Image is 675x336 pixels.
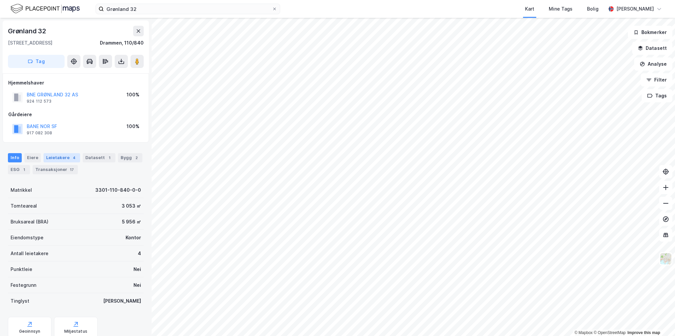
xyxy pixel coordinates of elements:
button: Filter [641,73,672,86]
button: Analyse [634,57,672,71]
div: Grønland 32 [8,26,47,36]
button: Tags [642,89,672,102]
button: Datasett [632,42,672,55]
div: Matrikkel [11,186,32,194]
div: Antall leietakere [11,250,48,257]
div: Drammen, 110/840 [100,39,144,47]
img: logo.f888ab2527a4732fd821a326f86c7f29.svg [11,3,80,15]
div: Gårdeiere [8,111,143,118]
div: Kontor [126,234,141,242]
div: Miljøstatus [64,329,87,334]
div: 100% [127,122,139,130]
div: 3301-110-840-0-0 [95,186,141,194]
div: Hjemmelshaver [8,79,143,87]
div: 1 [106,154,113,161]
a: Improve this map [628,330,660,335]
div: 17 [69,166,75,173]
div: ESG [8,165,30,174]
div: Leietakere [44,153,80,162]
div: Bruksareal (BRA) [11,218,48,226]
div: Nei [133,265,141,273]
div: 5 956 ㎡ [122,218,141,226]
input: Søk på adresse, matrikkel, gårdeiere, leietakere eller personer [104,4,272,14]
div: [PERSON_NAME] [616,5,654,13]
div: 917 082 308 [27,130,52,136]
div: Kart [525,5,534,13]
div: 1 [21,166,27,173]
div: Info [8,153,22,162]
div: 100% [127,91,139,99]
div: Eiere [24,153,41,162]
div: 924 112 573 [27,99,51,104]
div: 4 [138,250,141,257]
div: Datasett [83,153,115,162]
div: 4 [71,154,77,161]
button: Tag [8,55,65,68]
div: [STREET_ADDRESS] [8,39,52,47]
div: Eiendomstype [11,234,44,242]
div: Bolig [587,5,599,13]
div: 2 [133,154,140,161]
div: [PERSON_NAME] [103,297,141,305]
div: Punktleie [11,265,32,273]
button: Bokmerker [628,26,672,39]
div: Festegrunn [11,281,36,289]
a: Mapbox [574,330,593,335]
div: 3 053 ㎡ [122,202,141,210]
div: Transaksjoner [33,165,78,174]
iframe: Chat Widget [642,304,675,336]
a: OpenStreetMap [594,330,626,335]
div: Geoinnsyn [19,329,41,334]
div: Nei [133,281,141,289]
div: Tomteareal [11,202,37,210]
img: Z [660,252,672,265]
div: Mine Tags [549,5,572,13]
div: Bygg [118,153,142,162]
div: Tinglyst [11,297,29,305]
